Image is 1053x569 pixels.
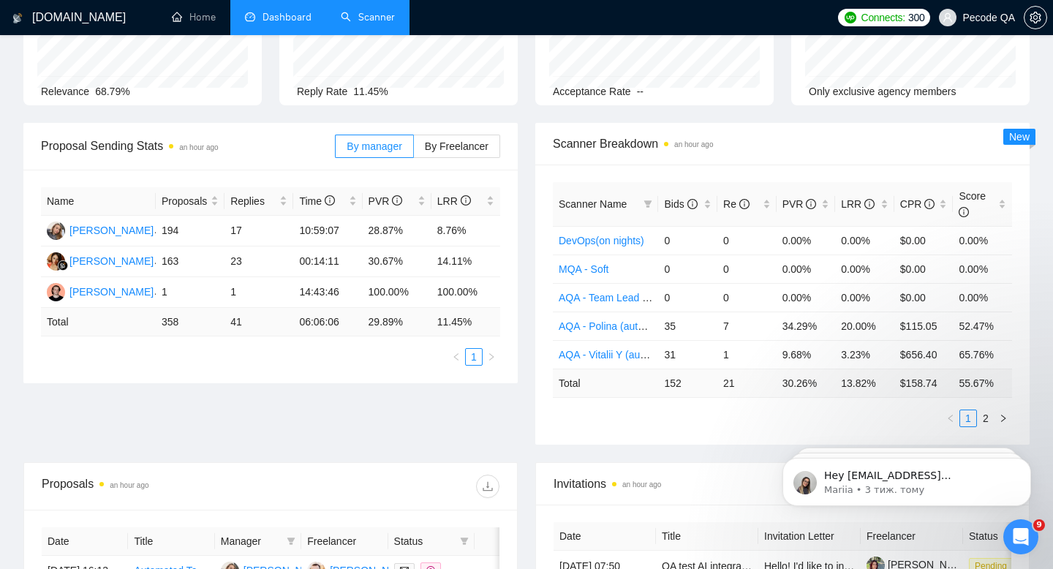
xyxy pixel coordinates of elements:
td: 8.76% [431,216,500,246]
a: AQA - Team Lead - Polina (off) [559,292,698,304]
td: Total [41,308,156,336]
li: Next Page [994,410,1012,427]
span: filter [460,537,469,546]
td: 0 [658,255,717,283]
td: $115.05 [894,312,954,340]
img: logo [12,7,23,30]
td: 100.00% [431,277,500,308]
td: 65.76% [953,340,1012,369]
span: Scanner Breakdown [553,135,1012,153]
span: info-circle [924,199,935,209]
span: filter [643,200,652,208]
time: an hour ago [622,481,661,489]
a: 1 [960,410,976,426]
th: Date [554,522,656,551]
a: setting [1024,12,1047,23]
span: dashboard [245,12,255,22]
a: MV[PERSON_NAME] [47,255,154,266]
span: Time [299,195,334,207]
td: 194 [156,216,224,246]
span: Bids [664,198,697,210]
img: upwork-logo.png [845,12,856,23]
img: V [47,222,65,240]
span: user [943,12,953,23]
td: $0.00 [894,255,954,283]
span: LRR [437,195,471,207]
a: V[PERSON_NAME] [47,224,154,235]
td: 0.00% [835,226,894,255]
td: 29.89 % [363,308,431,336]
th: Manager [215,527,301,556]
time: an hour ago [110,481,148,489]
span: 9 [1033,519,1045,531]
time: an hour ago [179,143,218,151]
span: LRR [841,198,875,210]
td: 52.47% [953,312,1012,340]
span: info-circle [392,195,402,206]
td: 0.00% [777,255,836,283]
td: 00:14:11 [293,246,362,277]
th: Name [41,187,156,216]
li: 1 [465,348,483,366]
td: 0.00% [777,226,836,255]
td: $656.40 [894,340,954,369]
span: left [946,414,955,423]
span: info-circle [806,199,816,209]
td: 14.11% [431,246,500,277]
td: 3.23% [835,340,894,369]
th: Freelancer [861,522,963,551]
td: 17 [224,216,293,246]
span: Manager [221,533,281,549]
span: PVR [782,198,817,210]
span: setting [1024,12,1046,23]
td: 0 [658,226,717,255]
span: Score [959,190,986,218]
li: 2 [977,410,994,427]
span: Invitations [554,475,1011,493]
span: Scanner Name [559,198,627,210]
td: 1 [224,277,293,308]
a: searchScanner [341,11,395,23]
td: 30.67% [363,246,431,277]
td: 21 [717,369,777,397]
button: right [483,348,500,366]
button: left [448,348,465,366]
span: right [999,414,1008,423]
td: 0.00% [835,283,894,312]
td: 14:43:46 [293,277,362,308]
span: Dashboard [263,11,312,23]
td: 0.00% [953,283,1012,312]
span: Re [723,198,750,210]
td: 0 [717,283,777,312]
span: 68.79% [95,86,129,97]
td: 35 [658,312,717,340]
span: download [477,481,499,492]
li: Previous Page [942,410,959,427]
span: filter [641,193,655,215]
li: 1 [959,410,977,427]
span: filter [287,537,295,546]
th: Title [128,527,214,556]
a: MQA - Soft [559,263,608,275]
button: download [476,475,499,498]
th: Freelancer [301,527,388,556]
th: Title [656,522,758,551]
button: right [994,410,1012,427]
td: 1 [156,277,224,308]
td: 10:59:07 [293,216,362,246]
span: info-circle [325,195,335,206]
span: info-circle [864,199,875,209]
td: 20.00% [835,312,894,340]
a: homeHome [172,11,216,23]
td: 358 [156,308,224,336]
span: filter [284,530,298,552]
span: left [452,353,461,361]
li: Next Page [483,348,500,366]
th: Replies [224,187,293,216]
td: $0.00 [894,226,954,255]
span: -- [637,86,643,97]
td: 41 [224,308,293,336]
td: Total [553,369,658,397]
